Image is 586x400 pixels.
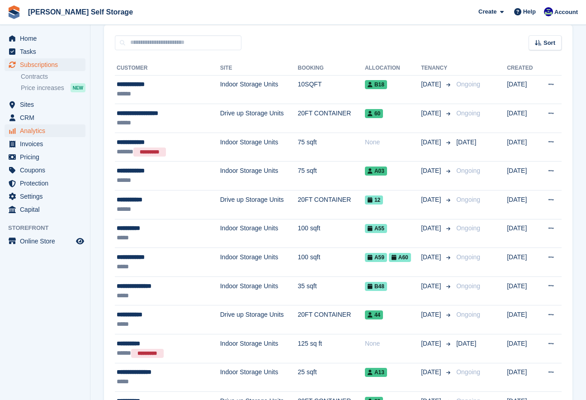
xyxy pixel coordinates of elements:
[220,276,298,305] td: Indoor Storage Units
[298,276,365,305] td: 35 sqft
[456,253,480,261] span: Ongoing
[365,224,387,233] span: A55
[5,164,85,176] a: menu
[5,45,85,58] a: menu
[456,167,480,174] span: Ongoing
[220,363,298,392] td: Indoor Storage Units
[298,162,365,190] td: 75 sqft
[5,190,85,203] a: menu
[220,305,298,334] td: Drive up Storage Units
[421,224,443,233] span: [DATE]
[21,83,85,93] a: Price increases NEW
[298,104,365,133] td: 20FT CONTAINER
[543,38,555,48] span: Sort
[8,224,90,233] span: Storefront
[456,282,480,290] span: Ongoing
[220,162,298,190] td: Indoor Storage Units
[421,281,443,291] span: [DATE]
[365,109,383,118] span: 60
[220,248,298,277] td: Indoor Storage Units
[523,7,536,16] span: Help
[20,124,74,137] span: Analytics
[456,81,480,88] span: Ongoing
[507,219,539,248] td: [DATE]
[20,98,74,111] span: Sites
[456,368,480,376] span: Ongoing
[365,310,383,319] span: 44
[298,75,365,104] td: 10SQFT
[544,7,553,16] img: Justin Farthing
[507,276,539,305] td: [DATE]
[365,61,421,76] th: Allocation
[5,124,85,137] a: menu
[20,151,74,163] span: Pricing
[24,5,137,19] a: [PERSON_NAME] Self Storage
[20,164,74,176] span: Coupons
[421,252,443,262] span: [DATE]
[365,80,387,89] span: B18
[5,111,85,124] a: menu
[421,80,443,89] span: [DATE]
[220,219,298,248] td: Indoor Storage Units
[21,72,85,81] a: Contracts
[298,190,365,219] td: 20FT CONTAINER
[421,195,443,205] span: [DATE]
[7,5,21,19] img: stora-icon-8386f47178a22dfd0bd8f6a31ec36ba5ce8667c1dd55bd0f319d3a0aa187defe.svg
[456,224,480,232] span: Ongoing
[20,190,74,203] span: Settings
[220,75,298,104] td: Indoor Storage Units
[75,236,85,247] a: Preview store
[507,305,539,334] td: [DATE]
[5,235,85,248] a: menu
[456,311,480,318] span: Ongoing
[220,334,298,363] td: Indoor Storage Units
[421,339,443,348] span: [DATE]
[115,61,220,76] th: Customer
[5,98,85,111] a: menu
[421,138,443,147] span: [DATE]
[5,58,85,71] a: menu
[298,248,365,277] td: 100 sqft
[298,363,365,392] td: 25 sqft
[298,334,365,363] td: 125 sq ft
[507,61,539,76] th: Created
[20,177,74,190] span: Protection
[298,219,365,248] td: 100 sqft
[421,109,443,118] span: [DATE]
[478,7,496,16] span: Create
[365,138,421,147] div: None
[20,58,74,71] span: Subscriptions
[365,253,387,262] span: A59
[365,339,421,348] div: None
[220,61,298,76] th: Site
[421,310,443,319] span: [DATE]
[554,8,578,17] span: Account
[456,340,476,347] span: [DATE]
[507,248,539,277] td: [DATE]
[507,162,539,190] td: [DATE]
[365,282,387,291] span: B48
[20,111,74,124] span: CRM
[5,203,85,216] a: menu
[421,166,443,176] span: [DATE]
[456,196,480,203] span: Ongoing
[20,235,74,248] span: Online Store
[5,151,85,163] a: menu
[507,133,539,162] td: [DATE]
[507,334,539,363] td: [DATE]
[507,75,539,104] td: [DATE]
[20,203,74,216] span: Capital
[365,167,387,176] span: A03
[456,138,476,146] span: [DATE]
[507,190,539,219] td: [DATE]
[365,195,383,205] span: 12
[20,32,74,45] span: Home
[5,177,85,190] a: menu
[421,61,453,76] th: Tenancy
[365,368,387,377] span: A13
[5,138,85,150] a: menu
[507,363,539,392] td: [DATE]
[298,305,365,334] td: 20FT CONTAINER
[20,45,74,58] span: Tasks
[220,133,298,162] td: Indoor Storage Units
